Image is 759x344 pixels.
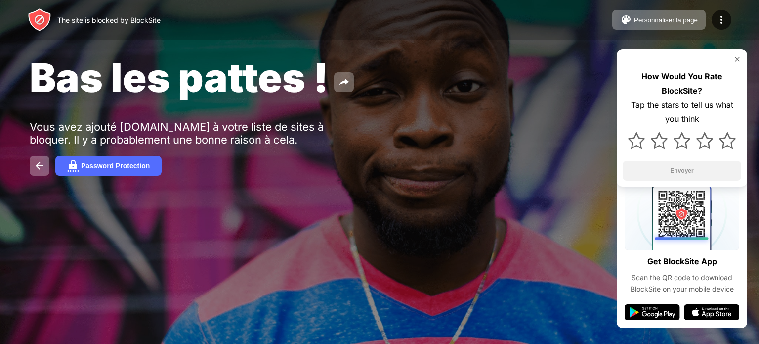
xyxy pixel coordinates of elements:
[81,162,150,170] div: Password Protection
[30,53,328,101] span: Bas les pattes !
[34,160,45,172] img: back.svg
[651,132,668,149] img: star.svg
[623,98,741,127] div: Tap the stars to tell us what you think
[628,132,645,149] img: star.svg
[647,254,717,269] div: Get BlockSite App
[57,16,161,24] div: The site is blocked by BlockSite
[684,304,739,320] img: app-store.svg
[674,132,690,149] img: star.svg
[338,76,350,88] img: share.svg
[55,156,162,176] button: Password Protection
[620,14,632,26] img: pallet.svg
[612,10,706,30] button: Personnaliser la page
[623,161,741,181] button: Envoyer
[716,14,727,26] img: menu-icon.svg
[625,304,680,320] img: google-play.svg
[696,132,713,149] img: star.svg
[719,132,736,149] img: star.svg
[625,272,739,295] div: Scan the QR code to download BlockSite on your mobile device
[623,69,741,98] div: How Would You Rate BlockSite?
[28,8,51,32] img: header-logo.svg
[67,160,79,172] img: password.svg
[30,120,335,146] div: Vous avez ajouté [DOMAIN_NAME] à votre liste de sites à bloquer. Il y a probablement une bonne ra...
[733,55,741,63] img: rate-us-close.svg
[634,16,698,24] div: Personnaliser la page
